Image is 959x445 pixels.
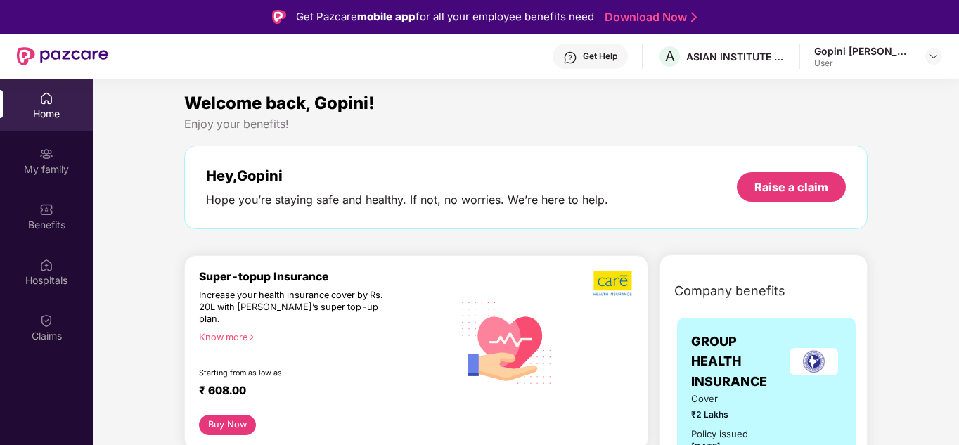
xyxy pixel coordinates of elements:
img: Stroke [691,10,697,25]
div: Increase your health insurance cover by Rs. 20L with [PERSON_NAME]’s super top-up plan. [199,290,392,325]
div: Get Pazcare for all your employee benefits need [296,8,594,25]
span: ₹2 Lakhs [691,408,757,421]
img: svg+xml;base64,PHN2ZyB4bWxucz0iaHR0cDovL3d3dy53My5vcmcvMjAwMC9zdmciIHhtbG5zOnhsaW5rPSJodHRwOi8vd3... [453,287,562,397]
img: svg+xml;base64,PHN2ZyB3aWR0aD0iMjAiIGhlaWdodD0iMjAiIHZpZXdCb3g9IjAgMCAyMCAyMCIgZmlsbD0ibm9uZSIgeG... [39,147,53,161]
span: GROUP HEALTH INSURANCE [691,332,786,392]
div: Hey, Gopini [206,167,608,184]
span: A [665,48,675,65]
div: ₹ 608.00 [199,384,439,401]
img: New Pazcare Logo [17,47,108,65]
span: right [247,333,255,341]
div: Know more [199,332,444,342]
img: svg+xml;base64,PHN2ZyBpZD0iRHJvcGRvd24tMzJ4MzIiIHhtbG5zPSJodHRwOi8vd3d3LnczLm9yZy8yMDAwL3N2ZyIgd2... [928,51,939,62]
a: Download Now [605,10,693,25]
img: svg+xml;base64,PHN2ZyBpZD0iSG9zcGl0YWxzIiB4bWxucz0iaHR0cDovL3d3dy53My5vcmcvMjAwMC9zdmciIHdpZHRoPS... [39,258,53,272]
div: Enjoy your benefits! [184,117,868,131]
img: b5dec4f62d2307b9de63beb79f102df3.png [593,270,633,297]
img: svg+xml;base64,PHN2ZyBpZD0iQmVuZWZpdHMiIHhtbG5zPSJodHRwOi8vd3d3LnczLm9yZy8yMDAwL3N2ZyIgd2lkdGg9Ij... [39,202,53,217]
div: Starting from as low as [199,368,393,378]
div: Get Help [583,51,617,62]
strong: mobile app [357,10,416,23]
div: Gopini [PERSON_NAME] [814,44,913,58]
div: Super-topup Insurance [199,270,453,283]
span: Cover [691,392,757,406]
div: Policy issued [691,427,748,441]
div: Raise a claim [754,179,828,195]
div: ASIAN INSTITUTE OF NEPHROLOGY AND UROLOGY PRIVATE LIMITED [686,50,785,63]
img: svg+xml;base64,PHN2ZyBpZD0iQ2xhaW0iIHhtbG5zPSJodHRwOi8vd3d3LnczLm9yZy8yMDAwL3N2ZyIgd2lkdGg9IjIwIi... [39,314,53,328]
button: Buy Now [199,415,256,435]
img: svg+xml;base64,PHN2ZyBpZD0iSGVscC0zMngzMiIgeG1sbnM9Imh0dHA6Ly93d3cudzMub3JnLzIwMDAvc3ZnIiB3aWR0aD... [563,51,577,65]
div: User [814,58,913,69]
img: Logo [272,10,286,24]
span: Company benefits [674,281,785,301]
img: insurerLogo [790,348,838,375]
div: Hope you’re staying safe and healthy. If not, no worries. We’re here to help. [206,193,608,207]
img: svg+xml;base64,PHN2ZyBpZD0iSG9tZSIgeG1sbnM9Imh0dHA6Ly93d3cudzMub3JnLzIwMDAvc3ZnIiB3aWR0aD0iMjAiIG... [39,91,53,105]
span: Welcome back, Gopini! [184,93,375,113]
